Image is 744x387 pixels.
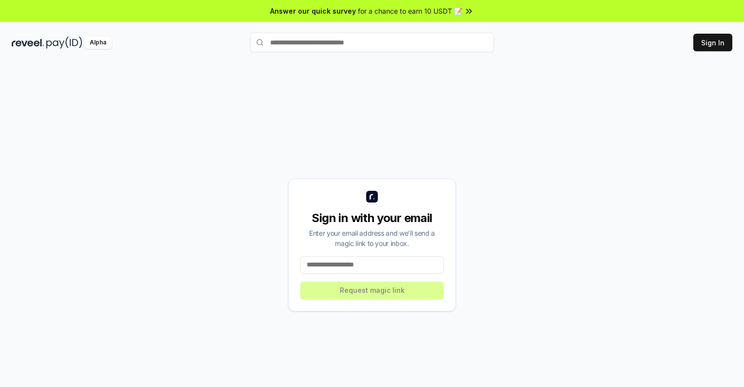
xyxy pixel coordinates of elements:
[300,228,444,248] div: Enter your email address and we’ll send a magic link to your inbox.
[84,37,112,49] div: Alpha
[12,37,44,49] img: reveel_dark
[46,37,82,49] img: pay_id
[693,34,732,51] button: Sign In
[300,210,444,226] div: Sign in with your email
[358,6,462,16] span: for a chance to earn 10 USDT 📝
[270,6,356,16] span: Answer our quick survey
[366,191,378,203] img: logo_small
